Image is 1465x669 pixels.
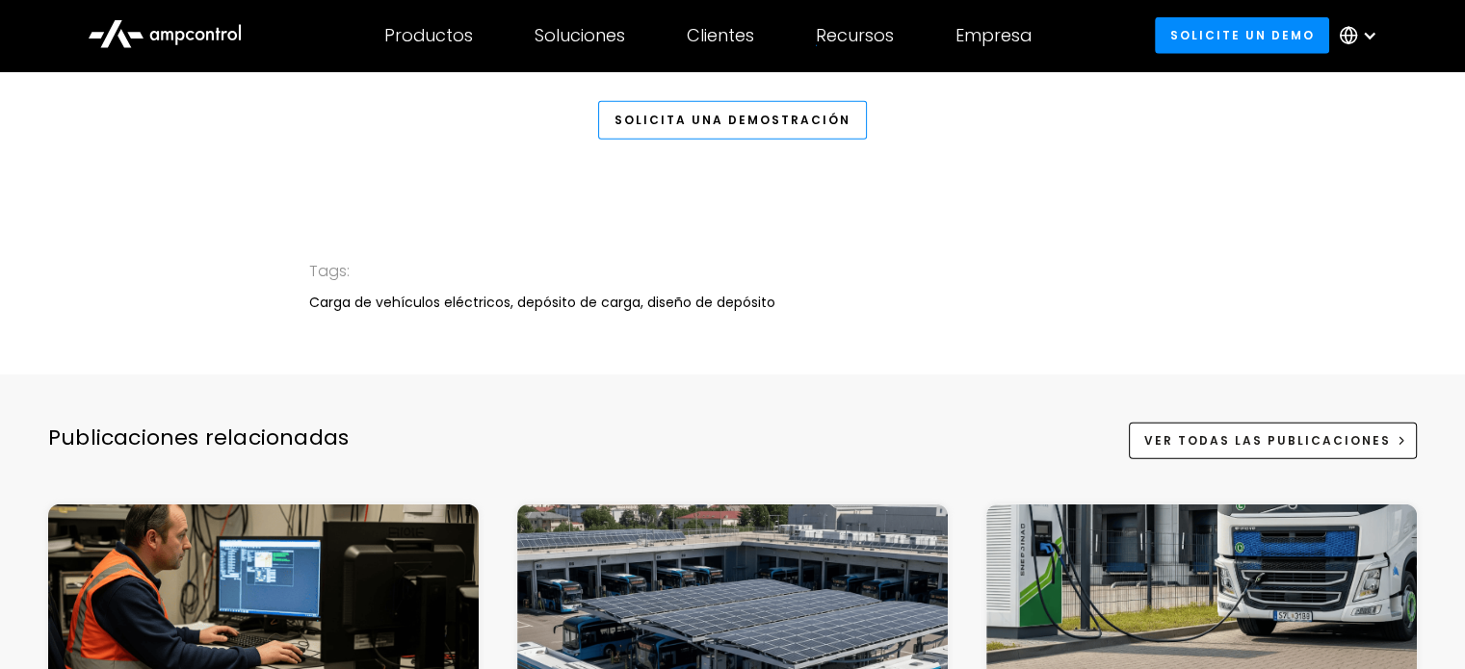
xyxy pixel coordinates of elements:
[598,101,867,140] a: Solicita una demostración
[955,25,1032,46] div: Empresa
[535,25,625,46] div: Soluciones
[309,292,1157,313] div: Carga de vehículos eléctricos, depósito de carga, diseño de depósito
[687,25,754,46] div: Clientes
[48,424,349,481] div: Publicaciones relacionadas
[309,259,1157,284] div: Tags:
[1129,423,1417,458] a: Ver todas las publicaciones
[816,25,894,46] div: Recursos
[384,25,473,46] div: Productos
[1155,17,1329,53] a: Solicite un demo
[1144,432,1391,450] div: Ver todas las publicaciones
